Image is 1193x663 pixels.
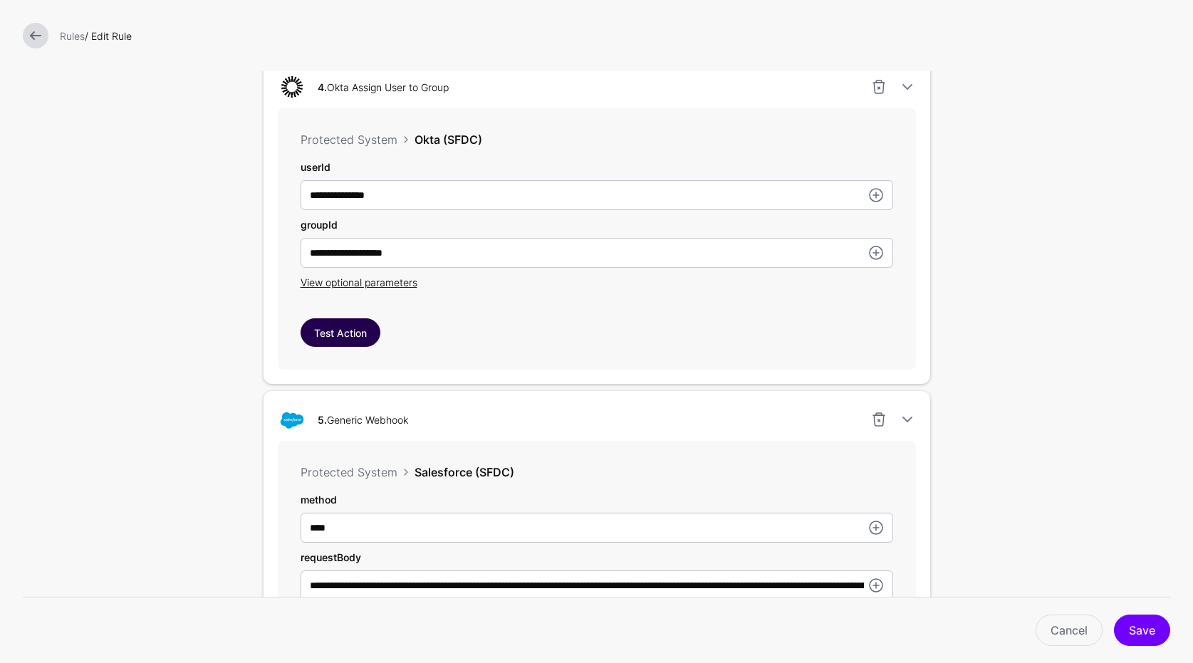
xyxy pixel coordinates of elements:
[415,132,482,147] span: Okta (SFDC)
[415,465,514,479] span: Salesforce (SFDC)
[60,30,85,42] a: Rules
[301,492,337,507] label: method
[1114,615,1170,646] button: Save
[318,414,327,426] strong: 5.
[1036,615,1103,646] a: Cancel
[301,550,361,565] label: requestBody
[278,405,306,434] img: svg+xml;base64,PHN2ZyB3aWR0aD0iNjQiIGhlaWdodD0iNjQiIHZpZXdCb3g9IjAgMCA2NCA2NCIgZmlsbD0ibm9uZSIgeG...
[312,412,414,427] div: Generic Webhook
[318,81,327,93] strong: 4.
[312,80,454,95] div: Okta Assign User to Group
[301,276,417,288] span: View optional parameters
[278,73,306,101] img: svg+xml;base64,PHN2ZyB3aWR0aD0iNjQiIGhlaWdodD0iNjQiIHZpZXdCb3g9IjAgMCA2NCA2NCIgZmlsbD0ibm9uZSIgeG...
[301,132,397,147] span: Protected System
[301,465,397,479] span: Protected System
[54,28,1176,43] div: / Edit Rule
[301,217,338,232] label: groupId
[301,160,330,174] label: userId
[301,318,380,347] button: Test Action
